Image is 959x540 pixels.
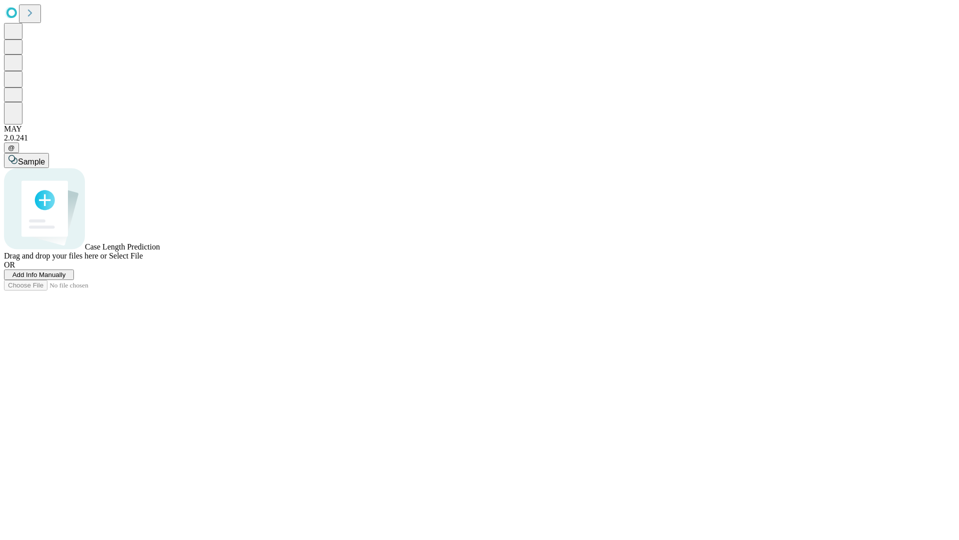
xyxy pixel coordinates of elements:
span: OR [4,260,15,269]
span: Case Length Prediction [85,242,160,251]
button: Add Info Manually [4,269,74,280]
div: MAY [4,124,955,133]
span: Drag and drop your files here or [4,251,107,260]
div: 2.0.241 [4,133,955,142]
span: Select File [109,251,143,260]
span: Sample [18,157,45,166]
span: @ [8,144,15,151]
button: @ [4,142,19,153]
span: Add Info Manually [12,271,66,278]
button: Sample [4,153,49,168]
